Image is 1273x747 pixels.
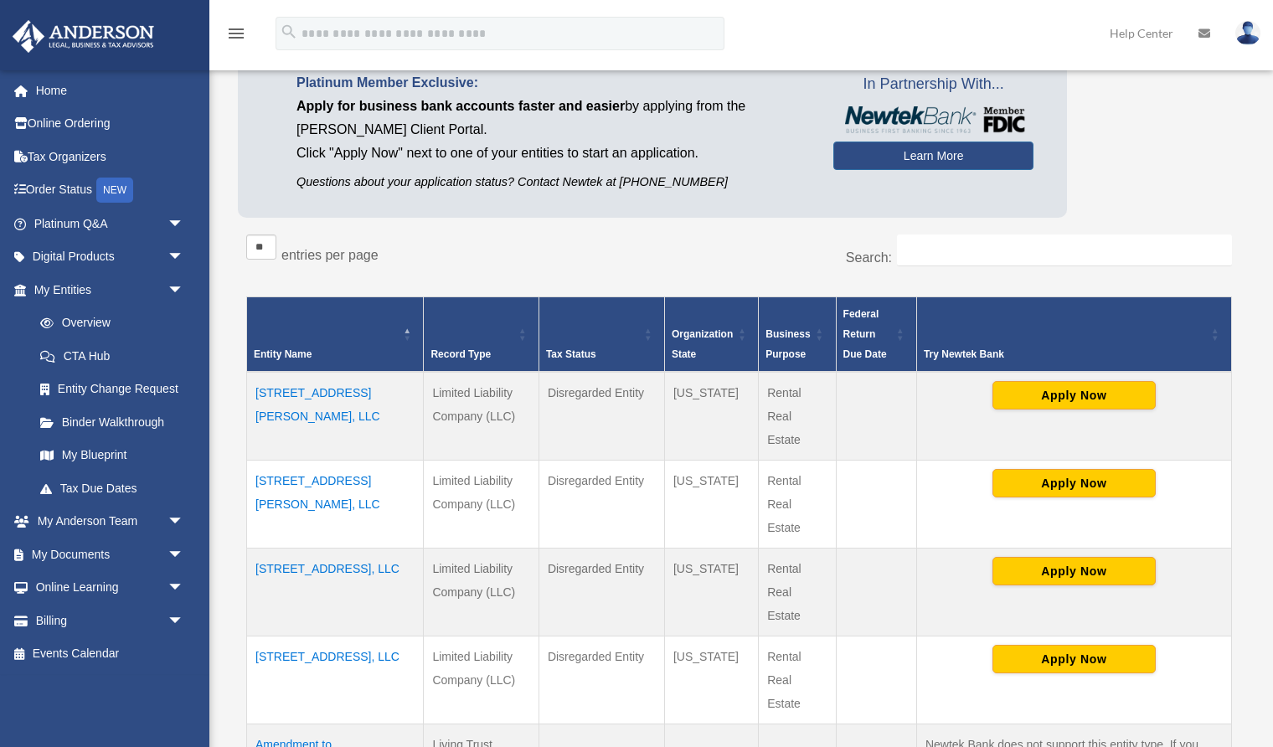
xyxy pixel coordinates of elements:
span: In Partnership With... [833,71,1033,98]
a: Overview [23,307,193,340]
button: Apply Now [992,557,1156,585]
button: Apply Now [992,381,1156,410]
td: [STREET_ADDRESS][PERSON_NAME], LLC [247,460,424,548]
a: Binder Walkthrough [23,405,201,439]
label: Search: [846,250,892,265]
p: Platinum Member Exclusive: [296,71,808,95]
a: Entity Change Request [23,373,201,406]
td: [US_STATE] [664,636,758,724]
td: [STREET_ADDRESS][PERSON_NAME], LLC [247,372,424,461]
p: Click "Apply Now" next to one of your entities to start an application. [296,142,808,165]
td: Limited Liability Company (LLC) [424,636,539,724]
th: Record Type: Activate to sort [424,296,539,372]
a: Billingarrow_drop_down [12,604,209,637]
a: Order StatusNEW [12,173,209,208]
a: Online Ordering [12,107,209,141]
td: Limited Liability Company (LLC) [424,460,539,548]
td: Disregarded Entity [539,460,664,548]
span: arrow_drop_down [167,538,201,572]
th: Try Newtek Bank : Activate to sort [916,296,1231,372]
label: entries per page [281,248,379,262]
td: Disregarded Entity [539,636,664,724]
a: Tax Due Dates [23,471,201,505]
span: Organization State [672,328,733,360]
a: Tax Organizers [12,140,209,173]
i: search [280,23,298,41]
a: CTA Hub [23,339,201,373]
img: User Pic [1235,21,1260,45]
td: [US_STATE] [664,372,758,461]
a: My Blueprint [23,439,201,472]
div: NEW [96,178,133,203]
td: Rental Real Estate [759,372,836,461]
th: Tax Status: Activate to sort [539,296,664,372]
td: [STREET_ADDRESS], LLC [247,548,424,636]
span: arrow_drop_down [167,240,201,275]
span: arrow_drop_down [167,505,201,539]
span: arrow_drop_down [167,604,201,638]
a: menu [226,29,246,44]
td: Rental Real Estate [759,636,836,724]
a: Home [12,74,209,107]
img: NewtekBankLogoSM.png [842,106,1025,133]
div: Try Newtek Bank [924,344,1206,364]
th: Entity Name: Activate to invert sorting [247,296,424,372]
p: by applying from the [PERSON_NAME] Client Portal. [296,95,808,142]
i: menu [226,23,246,44]
span: arrow_drop_down [167,273,201,307]
a: Events Calendar [12,637,209,671]
td: [STREET_ADDRESS], LLC [247,636,424,724]
td: [US_STATE] [664,548,758,636]
a: Learn More [833,142,1033,170]
td: [US_STATE] [664,460,758,548]
img: Anderson Advisors Platinum Portal [8,20,159,53]
span: arrow_drop_down [167,207,201,241]
td: Limited Liability Company (LLC) [424,548,539,636]
span: Federal Return Due Date [843,308,887,360]
a: Digital Productsarrow_drop_down [12,240,209,274]
a: My Documentsarrow_drop_down [12,538,209,571]
span: Apply for business bank accounts faster and easier [296,99,625,113]
td: Rental Real Estate [759,460,836,548]
span: Entity Name [254,348,312,360]
button: Apply Now [992,469,1156,497]
th: Business Purpose: Activate to sort [759,296,836,372]
span: Tax Status [546,348,596,360]
a: Online Learningarrow_drop_down [12,571,209,605]
th: Organization State: Activate to sort [664,296,758,372]
td: Rental Real Estate [759,548,836,636]
span: Business Purpose [765,328,810,360]
button: Apply Now [992,645,1156,673]
td: Limited Liability Company (LLC) [424,372,539,461]
p: Questions about your application status? Contact Newtek at [PHONE_NUMBER] [296,172,808,193]
td: Disregarded Entity [539,372,664,461]
a: Platinum Q&Aarrow_drop_down [12,207,209,240]
th: Federal Return Due Date: Activate to sort [836,296,916,372]
a: My Anderson Teamarrow_drop_down [12,505,209,538]
span: Record Type [430,348,491,360]
td: Disregarded Entity [539,548,664,636]
a: My Entitiesarrow_drop_down [12,273,201,307]
span: arrow_drop_down [167,571,201,605]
